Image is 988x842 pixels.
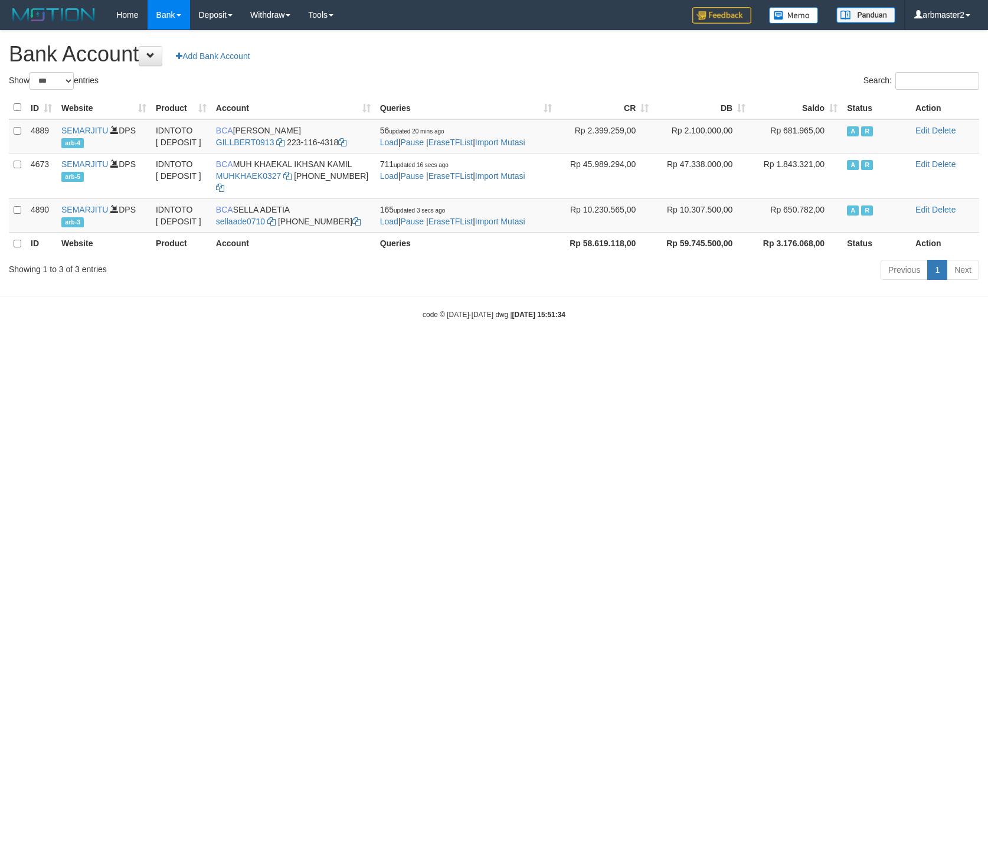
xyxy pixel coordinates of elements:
[380,217,398,226] a: Load
[380,205,446,214] span: 165
[216,138,274,147] a: GILLBERT0913
[216,159,233,169] span: BCA
[861,205,873,216] span: Running
[400,171,424,181] a: Pause
[375,232,557,255] th: Queries
[61,159,108,169] a: SEMARJITU
[151,153,211,198] td: IDNTOTO [ DEPOSIT ]
[380,159,449,169] span: 711
[211,119,375,154] td: [PERSON_NAME] 223-116-4318
[394,207,445,214] span: updated 3 secs ago
[927,260,947,280] a: 1
[380,159,525,181] span: | | |
[842,232,911,255] th: Status
[151,198,211,232] td: IDNTOTO [ DEPOSIT ]
[61,126,108,135] a: SEMARJITU
[769,7,819,24] img: Button%20Memo.svg
[653,119,750,154] td: Rp 2.100.000,00
[26,198,57,232] td: 4890
[836,7,895,23] img: panduan.png
[267,217,276,226] a: Copy sellaade0710 to clipboard
[932,205,956,214] a: Delete
[380,138,398,147] a: Load
[380,126,525,147] span: | | |
[283,171,292,181] a: Copy MUHKHAEK0327 to clipboard
[57,153,151,198] td: DPS
[475,138,525,147] a: Import Mutasi
[653,153,750,198] td: Rp 47.338.000,00
[211,153,375,198] td: MUH KHAEKAL IKHSAN KAMIL [PHONE_NUMBER]
[26,96,57,119] th: ID: activate to sort column ascending
[847,160,859,170] span: Active
[394,162,449,168] span: updated 16 secs ago
[216,183,224,192] a: Copy 7152165849 to clipboard
[389,128,444,135] span: updated 20 mins ago
[557,153,653,198] td: Rp 45.989.294,00
[211,96,375,119] th: Account: activate to sort column ascending
[9,259,403,275] div: Showing 1 to 3 of 3 entries
[863,72,979,90] label: Search:
[400,217,424,226] a: Pause
[557,96,653,119] th: CR: activate to sort column ascending
[380,126,444,135] span: 56
[375,96,557,119] th: Queries: activate to sort column ascending
[211,198,375,232] td: SELLA ADETIA [PHONE_NUMBER]
[475,171,525,181] a: Import Mutasi
[400,138,424,147] a: Pause
[653,96,750,119] th: DB: activate to sort column ascending
[428,217,473,226] a: EraseTFList
[168,46,257,66] a: Add Bank Account
[475,217,525,226] a: Import Mutasi
[947,260,979,280] a: Next
[842,96,911,119] th: Status
[911,232,979,255] th: Action
[915,126,930,135] a: Edit
[9,72,99,90] label: Show entries
[380,171,398,181] a: Load
[750,198,842,232] td: Rp 650.782,00
[847,126,859,136] span: Active
[557,119,653,154] td: Rp 2.399.259,00
[352,217,361,226] a: Copy 6127014665 to clipboard
[57,96,151,119] th: Website: activate to sort column ascending
[861,126,873,136] span: Running
[932,159,956,169] a: Delete
[915,205,930,214] a: Edit
[216,126,233,135] span: BCA
[750,119,842,154] td: Rp 681.965,00
[216,217,265,226] a: sellaade0710
[653,232,750,255] th: Rp 59.745.500,00
[380,205,525,226] span: | | |
[861,160,873,170] span: Running
[847,205,859,216] span: Active
[30,72,74,90] select: Showentries
[216,205,233,214] span: BCA
[881,260,928,280] a: Previous
[276,138,284,147] a: Copy GILLBERT0913 to clipboard
[512,311,565,319] strong: [DATE] 15:51:34
[653,198,750,232] td: Rp 10.307.500,00
[9,6,99,24] img: MOTION_logo.png
[423,311,565,319] small: code © [DATE]-[DATE] dwg |
[750,232,842,255] th: Rp 3.176.068,00
[428,171,473,181] a: EraseTFList
[26,232,57,255] th: ID
[895,72,979,90] input: Search:
[211,232,375,255] th: Account
[61,205,108,214] a: SEMARJITU
[57,198,151,232] td: DPS
[750,153,842,198] td: Rp 1.843.321,00
[61,138,84,148] span: arb-4
[61,172,84,182] span: arb-5
[26,153,57,198] td: 4673
[428,138,473,147] a: EraseTFList
[57,119,151,154] td: DPS
[557,232,653,255] th: Rp 58.619.118,00
[338,138,346,147] a: Copy 2231164318 to clipboard
[915,159,930,169] a: Edit
[26,119,57,154] td: 4889
[9,43,979,66] h1: Bank Account
[911,96,979,119] th: Action
[61,217,84,227] span: arb-3
[216,171,282,181] a: MUHKHAEK0327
